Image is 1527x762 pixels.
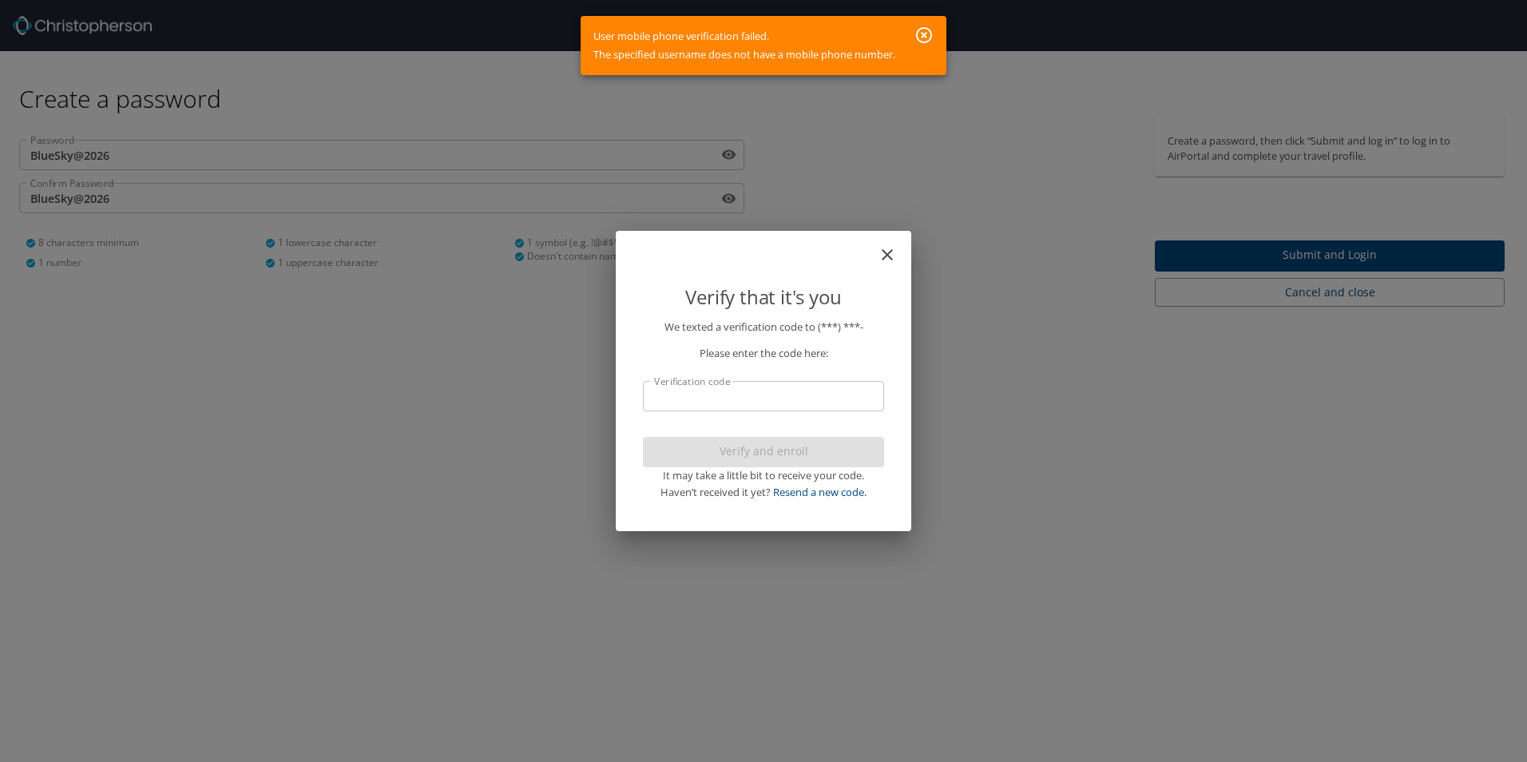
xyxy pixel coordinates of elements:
button: close [886,237,905,256]
div: User mobile phone verification failed. The specified username does not have a mobile phone number. [593,21,895,70]
p: Please enter the code here: [643,345,884,362]
p: We texted a verification code to (***) ***- [643,319,884,335]
a: Resend a new code. [773,485,867,499]
p: Verify that it's you [643,282,884,312]
div: It may take a little bit to receive your code. [643,467,884,484]
div: Haven’t received it yet? [643,484,884,501]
